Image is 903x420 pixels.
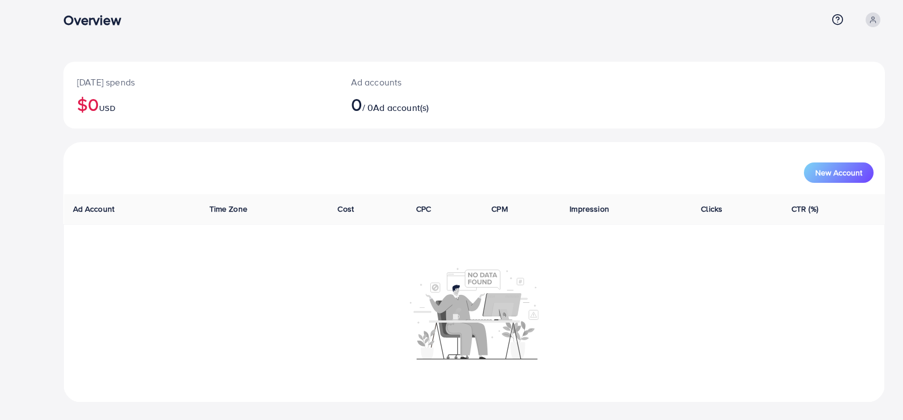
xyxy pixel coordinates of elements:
p: Ad accounts [351,75,529,89]
span: Ad Account [73,203,115,215]
span: Time Zone [209,203,247,215]
span: 0 [351,91,362,117]
p: [DATE] spends [77,75,324,89]
span: CTR (%) [791,203,818,215]
h3: Overview [63,12,130,28]
span: USD [99,102,115,114]
span: Impression [570,203,609,215]
span: New Account [815,169,862,177]
img: No account [410,267,539,359]
span: Ad account(s) [373,101,429,114]
h2: $0 [77,93,324,115]
h2: / 0 [351,93,529,115]
span: Cost [337,203,354,215]
span: Clicks [701,203,722,215]
span: CPM [491,203,507,215]
span: CPC [416,203,431,215]
button: New Account [804,162,874,183]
